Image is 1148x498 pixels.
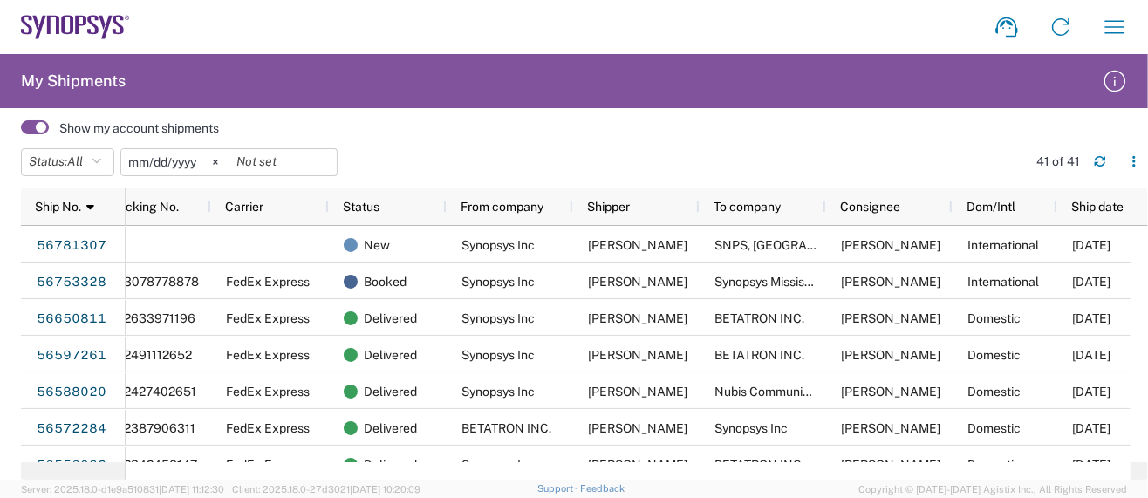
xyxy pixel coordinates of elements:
span: Domestic [967,385,1021,399]
span: Domestic [967,311,1021,325]
span: Sarah Wing [588,348,687,362]
span: FedEx Express [226,458,310,472]
span: Delivered [364,337,417,373]
input: Not set [121,149,229,175]
span: Synopsys Inc [461,458,535,472]
span: 392387906311 [108,421,195,435]
span: Synopsys Inc [461,385,535,399]
a: 56650811 [36,304,107,332]
span: Delivered [364,300,417,337]
span: [DATE] 11:12:30 [159,484,224,495]
a: 56556082 [36,451,107,479]
span: 08/22/2025 [1072,385,1110,399]
span: Domestic [967,348,1021,362]
span: Synopsys Inc [461,348,535,362]
span: 08/25/2025 [1072,348,1110,362]
span: Shipper [587,200,630,214]
span: 392633971196 [108,311,195,325]
span: FedEx Express [226,348,310,362]
span: Domestic [967,421,1021,435]
span: Synopsys Inc [461,275,535,289]
a: 56588020 [36,378,107,406]
span: 08/28/2025 [1072,311,1110,325]
span: Ship date [1071,200,1124,214]
span: Sarah Wing [841,421,940,435]
a: Support [537,483,581,494]
span: 08/21/2025 [1072,421,1110,435]
span: International [967,238,1039,252]
span: Server: 2025.18.0-d1e9a510831 [21,484,224,495]
span: FedEx Express [226,385,310,399]
span: MIKE YOUNG [841,348,940,362]
span: Tracking No. [107,200,179,214]
span: Domestic [967,458,1021,472]
a: 56597261 [36,341,107,369]
a: 56753328 [36,268,107,296]
div: 41 of 41 [1036,153,1080,169]
span: BETATRON INC. [714,458,804,472]
span: From company [461,200,543,214]
a: 56572284 [36,414,107,442]
span: 393078778878 [108,275,199,289]
span: SNPS, Portugal Unipessoal, Lda. [714,238,971,252]
span: Delivered [364,373,417,410]
span: MIKE YOUNG [841,311,940,325]
span: Delivered [364,410,417,447]
span: 392491112652 [108,348,192,362]
span: 09/10/2025 [1072,275,1110,289]
span: BETATRON INC. [461,421,551,435]
span: Synopsys Inc [461,311,535,325]
button: Status:All [21,148,114,176]
span: 392427402651 [108,385,196,399]
span: Sarah Wing [588,238,687,252]
span: Status [343,200,379,214]
a: Feedback [580,483,625,494]
span: MIKE YOUNG [841,458,940,472]
label: Show my account shipments [59,120,219,136]
span: International [967,275,1039,289]
span: FedEx Express [226,275,310,289]
span: Consignee [840,200,900,214]
input: Not set [229,149,337,175]
span: Sara Kacmoli [841,385,940,399]
span: Copyright © [DATE]-[DATE] Agistix Inc., All Rights Reserved [858,481,1127,497]
span: Client: 2025.18.0-27d3021 [232,484,420,495]
span: Sarah Wing [588,275,687,289]
span: [DATE] 10:20:09 [350,484,420,495]
span: 392342458147 [108,458,197,472]
span: Sarah Wing [588,311,687,325]
span: FedEx Express [226,421,310,435]
span: FedEx Express [226,311,310,325]
span: Synopsys Inc [714,421,788,435]
h2: My Shipments [21,71,126,92]
span: BETATRON INC. [714,348,804,362]
span: Zhinian Shu [841,275,940,289]
span: Nubis Communications [714,385,844,399]
span: All [67,154,83,168]
span: To company [714,200,781,214]
span: BETATRON INC. [714,311,804,325]
span: New [364,227,390,263]
span: Booked [364,263,407,300]
span: MIKE YOUNG [588,421,687,435]
span: Ship No. [35,200,81,214]
span: Sarah Wing [588,385,687,399]
span: Carrier [225,200,263,214]
span: Synopsys Mississauga CA06 [714,275,875,289]
span: Dom/Intl [967,200,1015,214]
span: Delivered [364,447,417,483]
span: 09/10/2025 [1072,238,1110,252]
span: Jorge Esteves [841,238,940,252]
span: 08/20/2025 [1072,458,1110,472]
span: Synopsys Inc [461,238,535,252]
a: 56781307 [36,231,107,259]
span: Sarah Wing [588,458,687,472]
